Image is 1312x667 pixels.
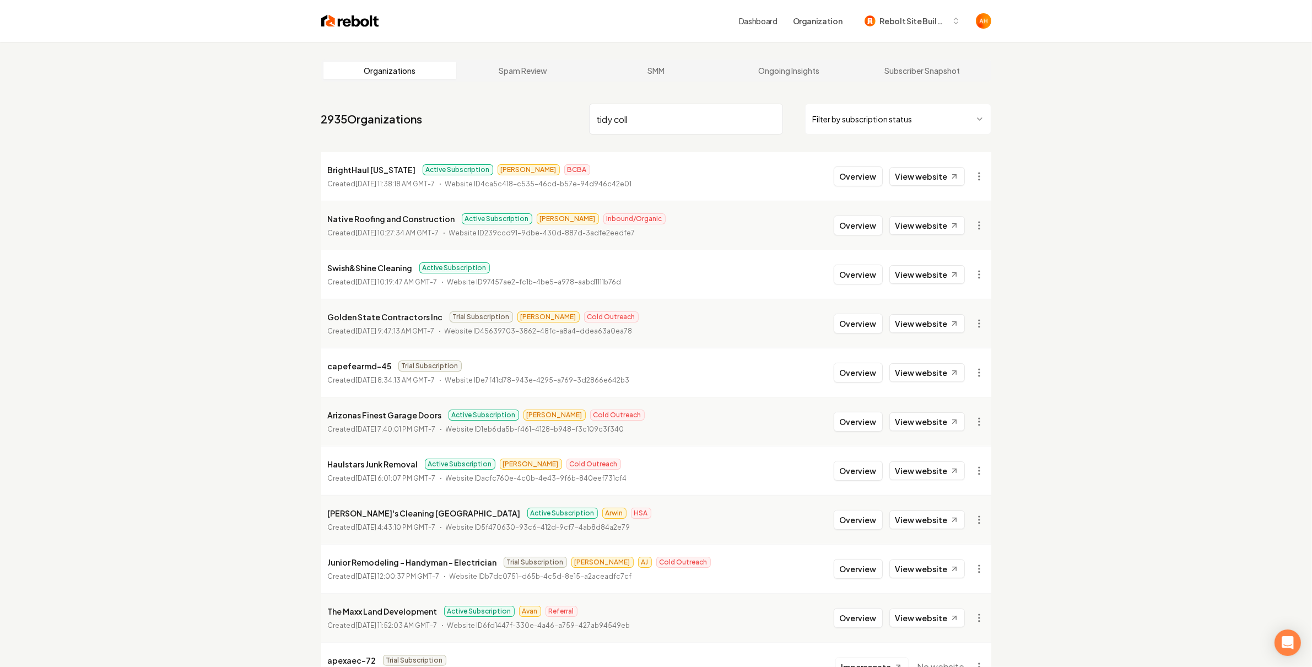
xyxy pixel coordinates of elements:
[423,164,493,175] span: Active Subscription
[356,425,436,433] time: [DATE] 7:40:01 PM GMT-7
[880,15,947,27] span: Rebolt Site Builder
[889,363,965,382] a: View website
[383,655,446,666] span: Trial Subscription
[328,310,443,324] p: Golden State Contractors Inc
[321,13,379,29] img: Rebolt Logo
[356,229,439,237] time: [DATE] 10:27:34 AM GMT-7
[834,412,883,432] button: Overview
[517,311,580,322] span: [PERSON_NAME]
[419,262,490,273] span: Active Subscription
[834,314,883,333] button: Overview
[398,361,462,372] span: Trial Subscription
[638,557,652,568] span: AJ
[537,213,599,224] span: [PERSON_NAME]
[425,459,495,470] span: Active Subscription
[447,620,630,631] p: Website ID 6fd1447f-330e-4a46-a759-427ab94549eb
[445,375,630,386] p: Website ID e7f41d78-943e-4295-a769-3d2866e642b3
[328,605,438,618] p: The Maxx Land Development
[889,609,965,627] a: View website
[786,11,849,31] button: Organization
[546,606,577,617] span: Referral
[739,15,778,26] a: Dashboard
[328,163,416,176] p: BrightHaul [US_STATE]
[590,410,645,421] span: Cold Outreach
[444,606,515,617] span: Active Subscription
[834,608,883,628] button: Overview
[976,13,991,29] img: Anthony Hurgoi
[564,164,590,175] span: BCBA
[356,327,435,335] time: [DATE] 9:47:13 AM GMT-7
[445,326,633,337] p: Website ID 45639703-3862-48fc-a8a4-ddea63a0ea78
[571,557,634,568] span: [PERSON_NAME]
[328,654,376,667] p: apexaec-72
[323,62,457,79] a: Organizations
[445,179,632,190] p: Website ID 4ca5c418-c535-46cd-b57e-94d946c42e01
[446,473,627,484] p: Website ID acfc760e-4c0b-4e43-9f6b-840eef731cf4
[722,62,856,79] a: Ongoing Insights
[462,213,532,224] span: Active Subscription
[328,473,436,484] p: Created
[456,62,590,79] a: Spam Review
[834,559,883,579] button: Overview
[566,459,621,470] span: Cold Outreach
[356,180,435,188] time: [DATE] 11:38:18 AM GMT-7
[450,311,513,322] span: Trial Subscription
[590,62,723,79] a: SMM
[889,216,965,235] a: View website
[889,167,965,186] a: View website
[656,557,711,568] span: Cold Outreach
[328,458,418,471] p: Haulstars Junk Removal
[889,461,965,480] a: View website
[889,560,965,578] a: View website
[523,410,586,421] span: [PERSON_NAME]
[328,571,440,582] p: Created
[889,510,965,529] a: View website
[328,359,392,373] p: capefearmd-45
[976,13,991,29] button: Open user button
[328,261,413,275] p: Swish&Shine Cleaning
[356,474,436,482] time: [DATE] 6:01:07 PM GMT-7
[328,179,435,190] p: Created
[321,111,423,127] a: 2935Organizations
[356,523,436,531] time: [DATE] 4:43:10 PM GMT-7
[328,277,438,288] p: Created
[603,213,666,224] span: Inbound/Organic
[356,278,438,286] time: [DATE] 10:19:47 AM GMT-7
[589,104,783,135] input: Search by name or ID
[834,166,883,186] button: Overview
[449,228,635,239] p: Website ID 239ccd91-9dbe-430d-887d-3adfe2eedfe7
[328,522,436,533] p: Created
[449,410,519,421] span: Active Subscription
[889,412,965,431] a: View website
[527,508,598,519] span: Active Subscription
[889,265,965,284] a: View website
[356,572,440,580] time: [DATE] 12:00:37 PM GMT-7
[889,314,965,333] a: View website
[834,216,883,235] button: Overview
[356,621,438,630] time: [DATE] 11:52:03 AM GMT-7
[834,363,883,383] button: Overview
[834,461,883,481] button: Overview
[504,557,567,568] span: Trial Subscription
[865,15,876,26] img: Rebolt Site Builder
[834,265,883,284] button: Overview
[328,326,435,337] p: Created
[328,620,438,631] p: Created
[356,376,435,384] time: [DATE] 8:34:13 AM GMT-7
[856,62,989,79] a: Subscriber Snapshot
[498,164,560,175] span: [PERSON_NAME]
[519,606,541,617] span: Avan
[328,507,521,520] p: [PERSON_NAME]'s Cleaning [GEOGRAPHIC_DATA]
[328,375,435,386] p: Created
[447,277,622,288] p: Website ID 97457ae2-fc1b-4be5-a978-aabd1111b76d
[328,212,455,225] p: Native Roofing and Construction
[328,228,439,239] p: Created
[631,508,651,519] span: HSA
[328,556,497,569] p: Junior Remodeling - Handyman - Electrician
[500,459,562,470] span: [PERSON_NAME]
[328,424,436,435] p: Created
[450,571,632,582] p: Website ID b7dc0751-d65b-4c5d-8e15-a2aceadfc7cf
[584,311,639,322] span: Cold Outreach
[328,408,442,422] p: Arizonas Finest Garage Doors
[834,510,883,530] button: Overview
